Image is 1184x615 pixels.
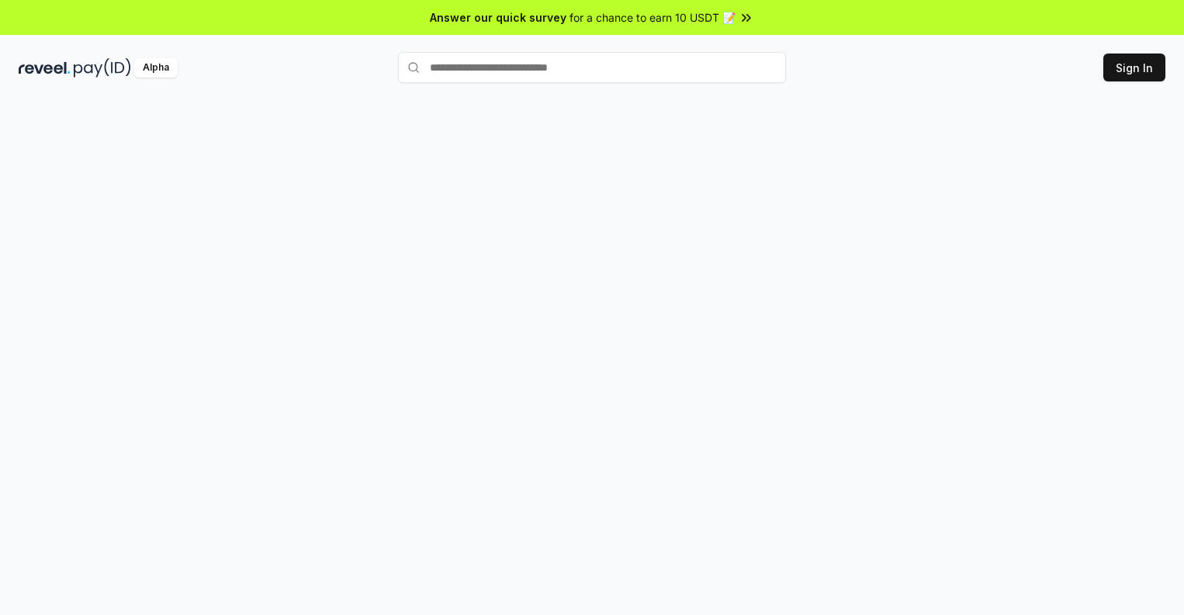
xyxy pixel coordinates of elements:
[569,9,736,26] span: for a chance to earn 10 USDT 📝
[74,58,131,78] img: pay_id
[1103,54,1165,81] button: Sign In
[19,58,71,78] img: reveel_dark
[134,58,178,78] div: Alpha
[430,9,566,26] span: Answer our quick survey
